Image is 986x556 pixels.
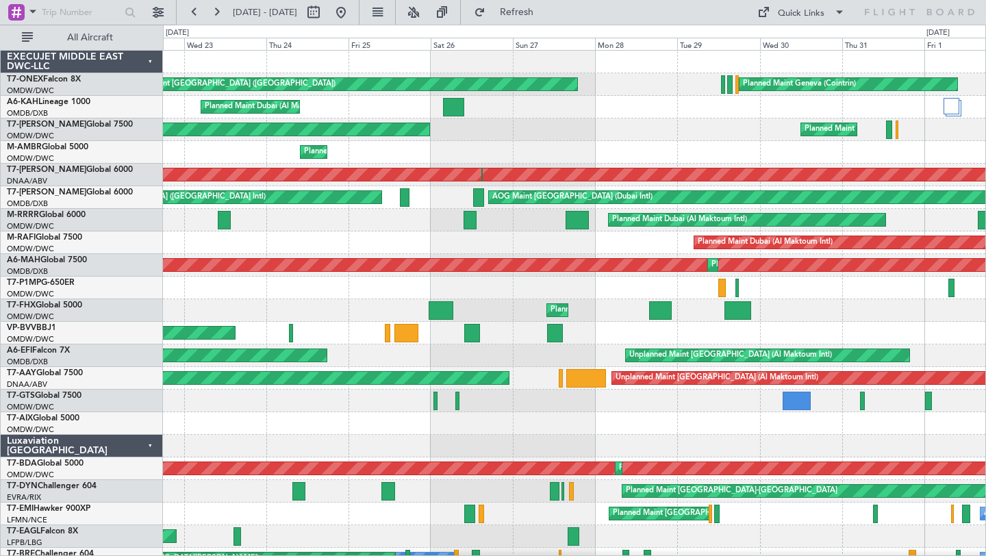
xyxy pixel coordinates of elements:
span: T7-GTS [7,392,35,400]
button: Refresh [468,1,550,23]
a: OMDW/DWC [7,425,54,435]
span: T7-P1MP [7,279,41,287]
span: T7-DYN [7,482,38,490]
a: EVRA/RIX [7,492,41,503]
a: OMDB/DXB [7,108,48,118]
div: Unplanned Maint [GEOGRAPHIC_DATA] (Al Maktoum Intl) [629,345,832,366]
div: Thu 24 [266,38,349,50]
a: M-RRRRGlobal 6000 [7,211,86,219]
div: Planned Maint Geneva (Cointrin) [743,74,856,94]
span: T7-BDA [7,459,37,468]
a: T7-ONEXFalcon 8X [7,75,81,84]
a: T7-EMIHawker 900XP [7,505,90,513]
a: T7-EAGLFalcon 8X [7,527,78,535]
a: M-RAFIGlobal 7500 [7,233,82,242]
div: Sat 26 [431,38,513,50]
div: Planned Maint Dubai (Al Maktoum Intl) [619,458,754,479]
span: T7-EAGL [7,527,40,535]
div: Planned Maint London ([GEOGRAPHIC_DATA]) [805,119,968,140]
a: OMDW/DWC [7,86,54,96]
div: Planned Maint [GEOGRAPHIC_DATA]-[GEOGRAPHIC_DATA] [626,481,837,501]
input: Trip Number [42,2,121,23]
a: T7-FHXGlobal 5000 [7,301,82,309]
span: T7-[PERSON_NAME] [7,121,86,129]
a: T7-BDAGlobal 5000 [7,459,84,468]
a: OMDB/DXB [7,357,48,367]
div: Thu 31 [842,38,924,50]
a: OMDB/DXB [7,199,48,209]
div: AOG Maint [GEOGRAPHIC_DATA] (Dubai Intl) [492,187,653,207]
div: Tue 29 [677,38,759,50]
a: T7-AAYGlobal 7500 [7,369,83,377]
a: A6-KAHLineage 1000 [7,98,90,106]
a: T7-[PERSON_NAME]Global 7500 [7,121,133,129]
a: OMDW/DWC [7,470,54,480]
div: Planned Maint Dubai (Al Maktoum Intl) [205,97,340,117]
div: [DATE] [166,27,189,39]
a: OMDW/DWC [7,312,54,322]
a: OMDW/DWC [7,131,54,141]
a: OMDW/DWC [7,244,54,254]
div: Mon 28 [595,38,677,50]
a: VP-BVVBBJ1 [7,324,56,332]
a: DNAA/ABV [7,379,47,390]
div: Fri 25 [349,38,431,50]
a: T7-[PERSON_NAME]Global 6000 [7,166,133,174]
a: M-AMBRGlobal 5000 [7,143,88,151]
span: A6-MAH [7,256,40,264]
span: Refresh [488,8,546,17]
a: T7-[PERSON_NAME]Global 6000 [7,188,133,197]
button: All Aircraft [15,27,149,49]
span: T7-FHX [7,301,36,309]
div: Wed 23 [184,38,266,50]
a: T7-DYNChallenger 604 [7,482,97,490]
div: Planned Maint [GEOGRAPHIC_DATA] [613,503,744,524]
a: T7-GTSGlobal 7500 [7,392,81,400]
a: DNAA/ABV [7,176,47,186]
span: A6-KAH [7,98,38,106]
div: Planned Maint Dubai (Al Maktoum Intl) [698,232,833,253]
span: T7-AIX [7,414,33,422]
div: Sun 27 [513,38,595,50]
a: OMDW/DWC [7,334,54,344]
span: M-AMBR [7,143,42,151]
a: T7-P1MPG-650ER [7,279,75,287]
a: A6-EFIFalcon 7X [7,346,70,355]
a: OMDW/DWC [7,289,54,299]
span: T7-ONEX [7,75,43,84]
button: Quick Links [750,1,852,23]
a: OMDW/DWC [7,153,54,164]
a: LFPB/LBG [7,538,42,548]
span: A6-EFI [7,346,32,355]
span: M-RAFI [7,233,36,242]
span: T7-EMI [7,505,34,513]
a: OMDW/DWC [7,402,54,412]
a: OMDB/DXB [7,266,48,277]
div: Wed 30 [760,38,842,50]
div: Planned Maint Dubai (Al Maktoum Intl) [612,210,747,230]
a: OMDW/DWC [7,221,54,231]
span: M-RRRR [7,211,39,219]
div: Planned Maint [GEOGRAPHIC_DATA] ([GEOGRAPHIC_DATA]) [120,74,336,94]
span: T7-[PERSON_NAME] [7,188,86,197]
div: Planned Maint [GEOGRAPHIC_DATA] ([GEOGRAPHIC_DATA]) [551,300,766,320]
span: T7-[PERSON_NAME] [7,166,86,174]
span: VP-BVV [7,324,36,332]
a: T7-AIXGlobal 5000 [7,414,79,422]
a: A6-MAHGlobal 7500 [7,256,87,264]
a: LFMN/NCE [7,515,47,525]
span: [DATE] - [DATE] [233,6,297,18]
div: Planned Maint [GEOGRAPHIC_DATA] ([GEOGRAPHIC_DATA] Intl) [711,255,940,275]
div: Quick Links [778,7,824,21]
span: All Aircraft [36,33,144,42]
div: [DATE] [926,27,950,39]
div: Unplanned Maint [GEOGRAPHIC_DATA] (Al Maktoum Intl) [616,368,818,388]
div: Planned Maint [GEOGRAPHIC_DATA] ([GEOGRAPHIC_DATA]) [304,142,520,162]
span: T7-AAY [7,369,36,377]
